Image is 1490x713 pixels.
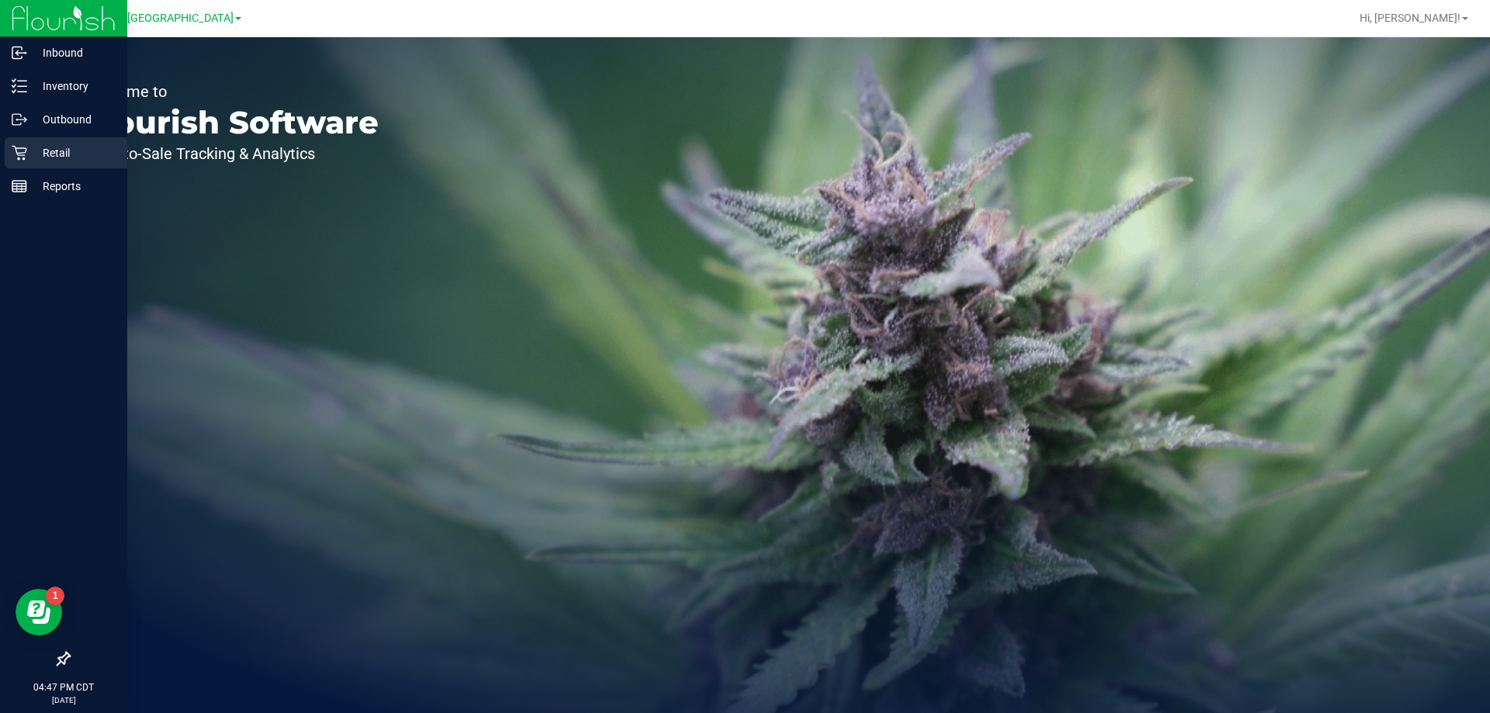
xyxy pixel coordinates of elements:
[75,12,234,25] span: TX Austin [GEOGRAPHIC_DATA]
[27,144,120,162] p: Retail
[7,680,120,694] p: 04:47 PM CDT
[84,107,379,138] p: Flourish Software
[7,694,120,706] p: [DATE]
[27,177,120,196] p: Reports
[1360,12,1461,24] span: Hi, [PERSON_NAME]!
[12,112,27,127] inline-svg: Outbound
[12,45,27,61] inline-svg: Inbound
[27,43,120,62] p: Inbound
[84,146,379,161] p: Seed-to-Sale Tracking & Analytics
[27,110,120,129] p: Outbound
[84,84,379,99] p: Welcome to
[46,587,64,605] iframe: Resource center unread badge
[12,78,27,94] inline-svg: Inventory
[16,589,62,635] iframe: Resource center
[27,77,120,95] p: Inventory
[12,145,27,161] inline-svg: Retail
[12,178,27,194] inline-svg: Reports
